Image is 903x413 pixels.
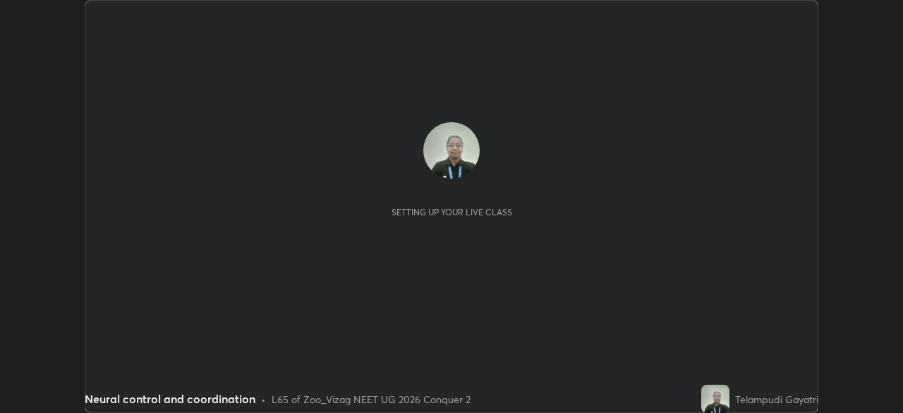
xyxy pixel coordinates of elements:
[392,207,512,217] div: Setting up your live class
[85,390,255,407] div: Neural control and coordination
[261,392,266,407] div: •
[272,392,471,407] div: L65 of Zoo_Vizag NEET UG 2026 Conquer 2
[735,392,818,407] div: Telampudi Gayatri
[423,122,480,179] img: 06370376e3c44778b92783d89618c6a2.jpg
[701,385,729,413] img: 06370376e3c44778b92783d89618c6a2.jpg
